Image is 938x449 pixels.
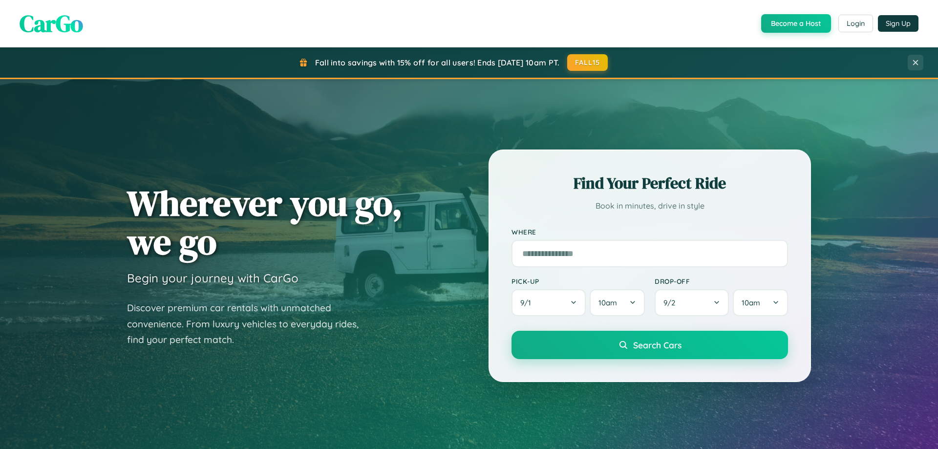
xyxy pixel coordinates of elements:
[512,331,788,359] button: Search Cars
[598,298,617,307] span: 10am
[733,289,788,316] button: 10am
[512,172,788,194] h2: Find Your Perfect Ride
[127,184,403,261] h1: Wherever you go, we go
[127,300,371,348] p: Discover premium car rentals with unmatched convenience. From luxury vehicles to everyday rides, ...
[590,289,645,316] button: 10am
[20,7,83,40] span: CarGo
[512,277,645,285] label: Pick-up
[127,271,298,285] h3: Begin your journey with CarGo
[663,298,680,307] span: 9 / 2
[512,199,788,213] p: Book in minutes, drive in style
[315,58,560,67] span: Fall into savings with 15% off for all users! Ends [DATE] 10am PT.
[512,289,586,316] button: 9/1
[838,15,873,32] button: Login
[520,298,536,307] span: 9 / 1
[655,289,729,316] button: 9/2
[761,14,831,33] button: Become a Host
[633,340,682,350] span: Search Cars
[567,54,608,71] button: FALL15
[512,228,788,236] label: Where
[742,298,760,307] span: 10am
[878,15,918,32] button: Sign Up
[655,277,788,285] label: Drop-off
